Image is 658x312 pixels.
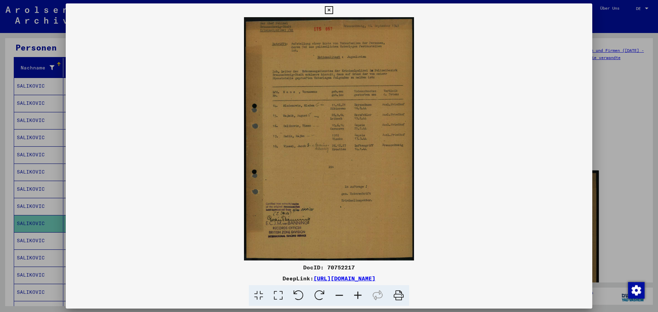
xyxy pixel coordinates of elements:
a: [URL][DOMAIN_NAME] [314,275,375,282]
div: DeepLink: [66,274,592,282]
img: 001.jpg [66,17,592,260]
img: Zustimmung ändern [628,282,645,299]
div: DocID: 70752217 [66,263,592,271]
div: Zustimmung ändern [628,282,644,298]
